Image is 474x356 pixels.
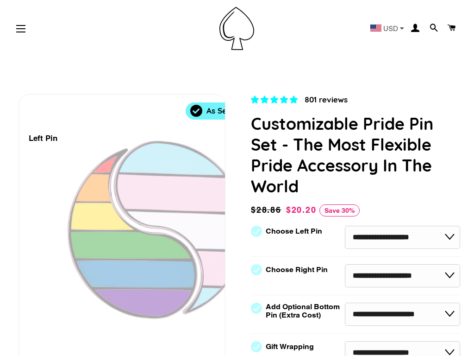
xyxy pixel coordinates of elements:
[305,95,348,104] span: 801 reviews
[251,95,300,104] span: 4.83 stars
[251,203,284,216] span: $28.86
[219,7,254,50] img: Pin-Ace
[286,205,317,215] span: $20.20
[266,343,314,351] label: Gift Wrapping
[251,113,460,197] h1: Customizable Pride Pin Set - The Most Flexible Pride Accessory In The World
[383,25,398,32] span: USD
[266,266,328,274] label: Choose Right Pin
[266,303,343,319] label: Add Optional Bottom Pin (Extra Cost)
[319,204,360,216] span: Save 30%
[266,227,322,235] label: Choose Left Pin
